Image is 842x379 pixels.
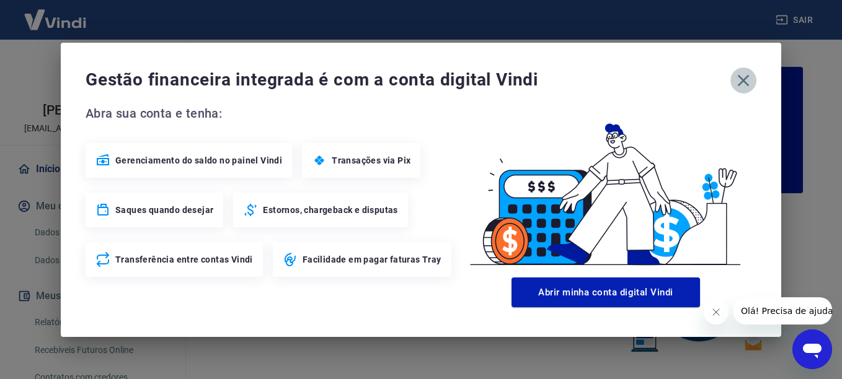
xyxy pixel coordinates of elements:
[7,9,104,19] span: Olá! Precisa de ajuda?
[263,204,397,216] span: Estornos, chargeback e disputas
[455,103,756,272] img: Good Billing
[512,277,700,307] button: Abrir minha conta digital Vindi
[792,329,832,369] iframe: Botão para abrir a janela de mensagens
[115,253,253,266] span: Transferência entre contas Vindi
[332,154,410,167] span: Transações via Pix
[115,204,213,216] span: Saques quando desejar
[303,253,441,266] span: Facilidade em pagar faturas Tray
[86,68,730,92] span: Gestão financeira integrada é com a conta digital Vindi
[115,154,282,167] span: Gerenciamento do saldo no painel Vindi
[86,103,455,123] span: Abra sua conta e tenha:
[733,297,832,325] iframe: Mensagem da empresa
[704,300,729,325] iframe: Fechar mensagem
